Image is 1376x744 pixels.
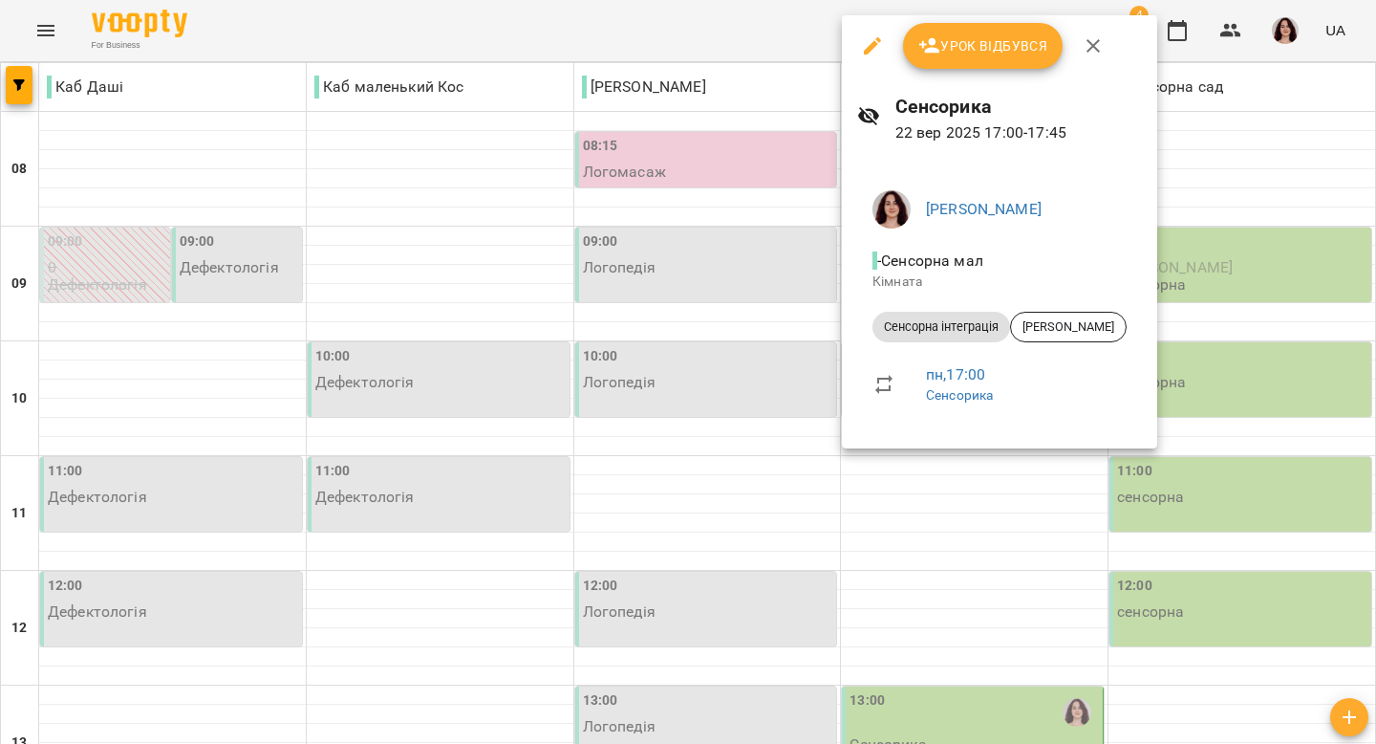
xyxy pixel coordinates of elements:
[872,190,911,229] img: 170a41ecacc6101aff12a142c38b6f34.jpeg
[926,387,993,403] a: Сенсорика
[895,121,1142,144] p: 22 вер 2025 17:00 - 17:45
[872,252,987,270] span: - Сенсорна мал
[926,365,985,383] a: пн , 17:00
[1010,312,1127,342] div: [PERSON_NAME]
[895,92,1142,121] h6: Сенсорика
[872,273,1127,292] p: Кімната
[918,34,1048,57] span: Урок відбувся
[926,200,1042,218] a: [PERSON_NAME]
[903,23,1064,69] button: Урок відбувся
[1011,318,1126,336] span: [PERSON_NAME]
[872,318,1010,336] span: Сенсорна інтеграція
